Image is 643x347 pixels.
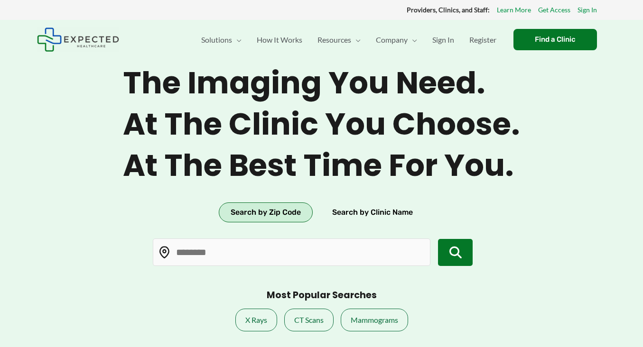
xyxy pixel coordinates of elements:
[408,23,417,56] span: Menu Toggle
[123,106,520,143] span: At the clinic you choose.
[194,23,504,56] nav: Primary Site Navigation
[317,23,351,56] span: Resources
[578,4,597,16] a: Sign In
[469,23,496,56] span: Register
[235,309,277,331] a: X Rays
[310,23,368,56] a: ResourcesMenu Toggle
[37,27,119,52] img: Expected Healthcare Logo - side, dark font, small
[368,23,425,56] a: CompanyMenu Toggle
[123,147,520,184] span: At the best time for you.
[320,202,425,222] button: Search by Clinic Name
[194,23,249,56] a: SolutionsMenu Toggle
[232,23,242,56] span: Menu Toggle
[462,23,504,56] a: Register
[267,290,377,301] h3: Most Popular Searches
[407,6,490,14] strong: Providers, Clinics, and Staff:
[257,23,302,56] span: How It Works
[249,23,310,56] a: How It Works
[341,309,408,331] a: Mammograms
[425,23,462,56] a: Sign In
[123,65,520,101] span: The imaging you need.
[432,23,454,56] span: Sign In
[201,23,232,56] span: Solutions
[351,23,361,56] span: Menu Toggle
[158,247,171,259] img: Location pin
[219,202,313,222] button: Search by Zip Code
[497,4,531,16] a: Learn More
[284,309,334,331] a: CT Scans
[513,29,597,50] a: Find a Clinic
[376,23,408,56] span: Company
[538,4,570,16] a: Get Access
